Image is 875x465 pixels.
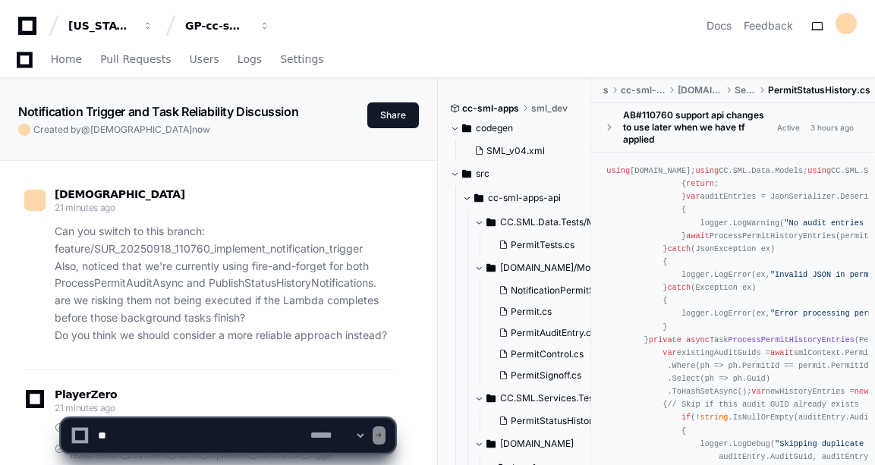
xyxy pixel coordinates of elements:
[744,18,793,33] button: Feedback
[493,234,596,256] button: PermitTests.cs
[493,344,608,365] button: PermitControl.cs
[51,42,82,77] a: Home
[606,166,630,175] span: using
[55,188,185,200] span: [DEMOGRAPHIC_DATA]
[192,124,210,135] span: now
[773,121,804,135] span: Active
[238,42,262,77] a: Logs
[686,335,710,344] span: async
[476,168,489,180] span: src
[531,102,568,115] span: sml_dev
[686,231,710,240] span: await
[493,322,608,344] button: PermitAuditEntry.cs
[81,124,90,135] span: @
[511,284,628,297] span: NotificationPermitStatus.cs
[90,124,192,135] span: [DEMOGRAPHIC_DATA]
[770,348,794,357] span: await
[33,124,210,136] span: Created by
[493,365,608,386] button: PermitSignoff.cs
[649,335,681,344] span: private
[768,84,870,96] span: PermitStatusHistory.cs
[450,116,581,140] button: codegen
[603,84,609,96] span: src
[493,280,608,301] button: NotificationPermitStatus.cs
[500,262,605,274] span: [DOMAIN_NAME]/Models
[100,55,171,64] span: Pull Requests
[367,102,419,128] button: Share
[511,348,584,360] span: PermitControl.cs
[663,348,676,357] span: var
[493,301,608,322] button: Permit.cs
[511,239,574,251] span: PermitTests.cs
[190,42,219,77] a: Users
[62,12,159,39] button: [US_STATE] Pacific
[55,390,117,399] span: PlayerZero
[462,102,519,115] span: cc-sml-apps
[810,122,854,134] div: 3 hours ago
[500,216,605,228] span: CC.SML.Data.Tests/Models
[486,213,496,231] svg: Directory
[468,140,571,162] button: SML_v04.xml
[474,386,605,410] button: CC.SML.Services.Tests/Services
[678,84,723,96] span: [DOMAIN_NAME]
[686,179,714,188] span: return
[735,84,756,96] span: Services
[623,109,773,146] div: AB#110760 support api changes to use later when we have tf applied
[238,55,262,64] span: Logs
[695,166,719,175] span: using
[190,55,219,64] span: Users
[707,18,732,33] a: Docs
[511,369,581,382] span: PermitSignoff.cs
[462,119,471,137] svg: Directory
[100,42,171,77] a: Pull Requests
[667,283,691,292] span: catch
[68,18,134,33] div: [US_STATE] Pacific
[179,12,276,39] button: GP-cc-sml-apps
[450,162,581,186] button: src
[280,55,323,64] span: Settings
[855,387,868,396] span: new
[621,84,665,96] span: cc-sml-apps-api
[511,306,552,318] span: Permit.cs
[511,327,596,339] span: PermitAuditEntry.cs
[462,186,593,210] button: cc-sml-apps-api
[474,189,483,207] svg: Directory
[474,210,605,234] button: CC.SML.Data.Tests/Models
[462,165,471,183] svg: Directory
[18,104,298,119] app-text-character-animate: Notification Trigger and Task Reliability Discussion
[488,192,561,204] span: cc-sml-apps-api
[474,256,605,280] button: [DOMAIN_NAME]/Models
[486,259,496,277] svg: Directory
[51,55,82,64] span: Home
[486,389,496,407] svg: Directory
[185,18,250,33] div: GP-cc-sml-apps
[807,166,831,175] span: using
[486,145,545,157] span: SML_v04.xml
[55,223,395,344] p: Can you switch to this branch: feature/SUR_20250918_110760_implement_notification_trigger Also, n...
[476,122,513,134] span: codegen
[751,387,765,396] span: var
[280,42,323,77] a: Settings
[686,192,700,201] span: var
[729,335,855,344] span: ProcessPermitHistoryEntries
[55,202,115,213] span: 21 minutes ago
[667,244,691,253] span: catch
